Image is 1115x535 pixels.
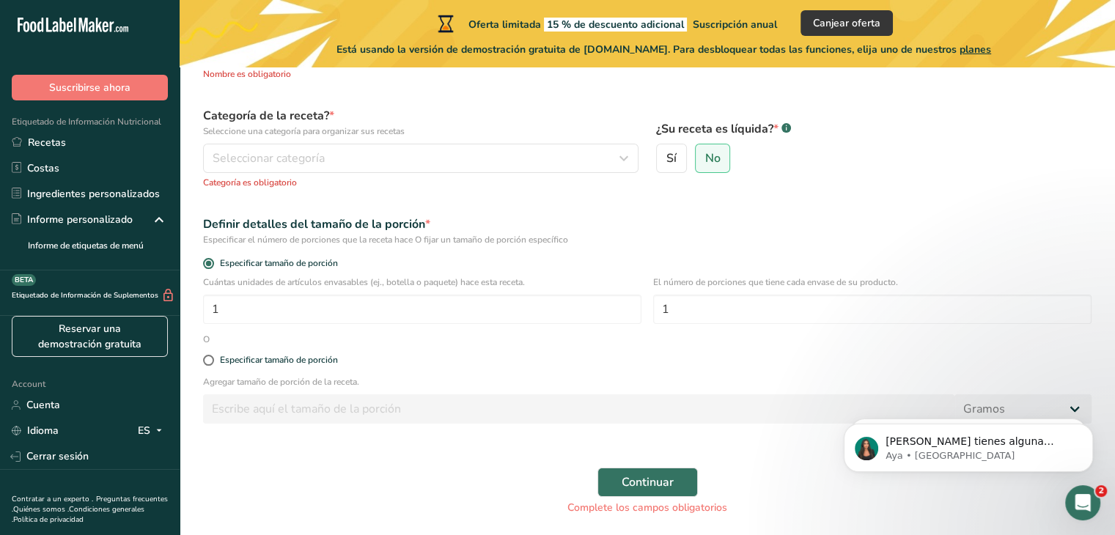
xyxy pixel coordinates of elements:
[13,504,69,514] a: Quiénes somos .
[194,333,218,346] div: O
[960,43,991,56] span: planes
[1065,485,1100,520] iframe: Intercom live chat
[203,67,639,81] p: Nombre es obligatorio
[220,355,338,366] div: Especificar tamaño de porción
[213,150,325,167] span: Seleccionar categoría
[336,42,991,57] span: Está usando la versión de demostración gratuita de [DOMAIN_NAME]. Para desbloquear todas las func...
[544,18,687,32] span: 15 % de descuento adicional
[12,316,168,357] a: Reservar una demostración gratuita
[12,494,168,514] a: Preguntas frecuentes .
[597,468,698,497] button: Continuar
[214,258,338,269] span: Especificar tamaño de porción
[822,393,1115,495] iframe: Intercom notifications mensaje
[704,151,720,166] span: No
[1095,485,1107,497] span: 2
[203,107,639,138] label: Categoría de la receta?
[13,514,84,525] a: Política de privacidad
[813,15,880,31] span: Canjear oferta
[801,10,893,36] button: Canjear oferta
[12,212,133,227] div: Informe personalizado
[203,500,1092,515] div: Complete los campos obligatorios
[203,276,641,289] p: Cuántas unidades de artículos envasables (ej., botella o paquete) hace esta receta.
[666,151,677,166] span: Sí
[12,75,168,100] button: Suscribirse ahora
[435,15,777,32] div: Oferta limitada
[693,18,777,32] span: Suscripción anual
[203,176,639,189] p: Categoría es obligatorio
[203,394,954,424] input: Escribe aquí el tamaño de la porción
[203,233,1092,246] div: Especificar el número de porciones que la receta hace O fijar un tamaño de porción específico
[138,422,168,440] div: ES
[203,144,639,173] button: Seleccionar categoría
[203,125,639,138] p: Seleccione una categoría para organizar sus recetas
[656,120,1092,138] label: ¿Su receta es líquida?
[203,215,1092,233] div: Definir detalles del tamaño de la porción
[49,80,130,95] span: Suscribirse ahora
[653,276,1092,289] p: El número de porciones que tiene cada envase de su producto.
[12,418,59,443] a: Idioma
[12,504,144,525] a: Condiciones generales .
[203,375,1092,388] p: Agregar tamaño de porción de la receta.
[12,494,93,504] a: Contratar a un experto .
[622,473,674,491] span: Continuar
[12,274,36,286] div: BETA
